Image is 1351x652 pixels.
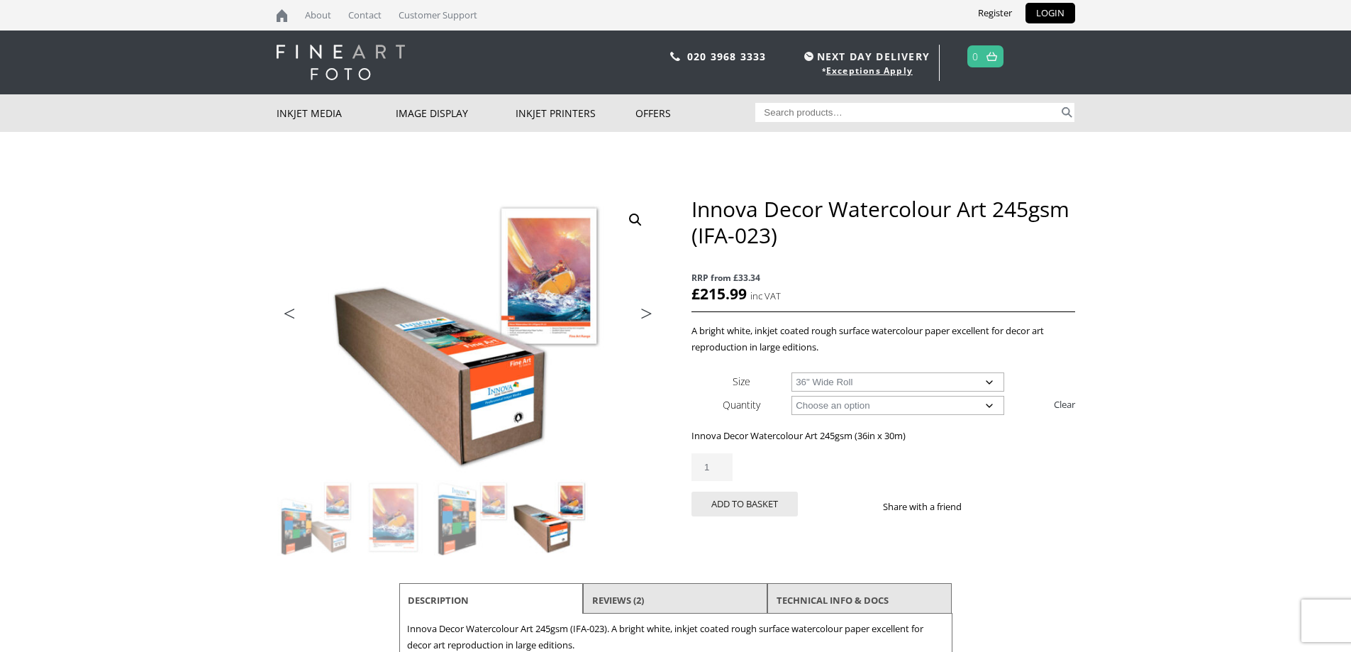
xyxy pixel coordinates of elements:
img: twitter sharing button [996,501,1007,512]
a: Offers [635,94,755,132]
a: Reviews (2) [592,587,644,613]
img: email sharing button [1013,501,1024,512]
p: Innova Decor Watercolour Art 245gsm (36in x 30m) [691,428,1074,444]
a: View full-screen image gallery [623,207,648,233]
input: Product quantity [691,453,733,481]
a: Image Display [396,94,516,132]
a: Inkjet Printers [516,94,635,132]
img: Innova Decor Watercolour Art 245gsm (IFA-023) - Image 2 [355,480,432,556]
a: LOGIN [1025,3,1075,23]
p: A bright white, inkjet coated rough surface watercolour paper excellent for decor art reproductio... [691,323,1074,355]
label: Quantity [723,398,760,411]
a: Inkjet Media [277,94,396,132]
a: Exceptions Apply [826,65,913,77]
p: Share with a friend [883,499,979,515]
img: Innova Decor Watercolour Art 245gsm (IFA-023) - Image 3 [433,480,510,556]
span: RRP from £33.34 [691,270,1074,286]
img: Innova Decor Watercolour Art 245gsm (IFA-023) [277,480,354,556]
a: TECHNICAL INFO & DOCS [777,587,889,613]
a: Register [967,3,1023,23]
img: phone.svg [670,52,680,61]
img: Innova Decor Watercolour Art 245gsm (IFA-023) - Image 4 [511,480,588,556]
h1: Innova Decor Watercolour Art 245gsm (IFA-023) [691,196,1074,248]
img: time.svg [804,52,813,61]
img: basket.svg [986,52,997,61]
button: Add to basket [691,492,798,516]
label: Size [733,375,750,388]
button: Search [1059,103,1075,122]
span: NEXT DAY DELIVERY [801,48,930,65]
bdi: 215.99 [691,284,747,304]
input: Search products… [755,103,1059,122]
a: Description [408,587,469,613]
img: facebook sharing button [979,501,990,512]
span: £ [691,284,700,304]
img: logo-white.svg [277,45,405,80]
a: 020 3968 3333 [687,50,767,63]
a: 0 [972,46,979,67]
a: Clear options [1054,393,1075,416]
